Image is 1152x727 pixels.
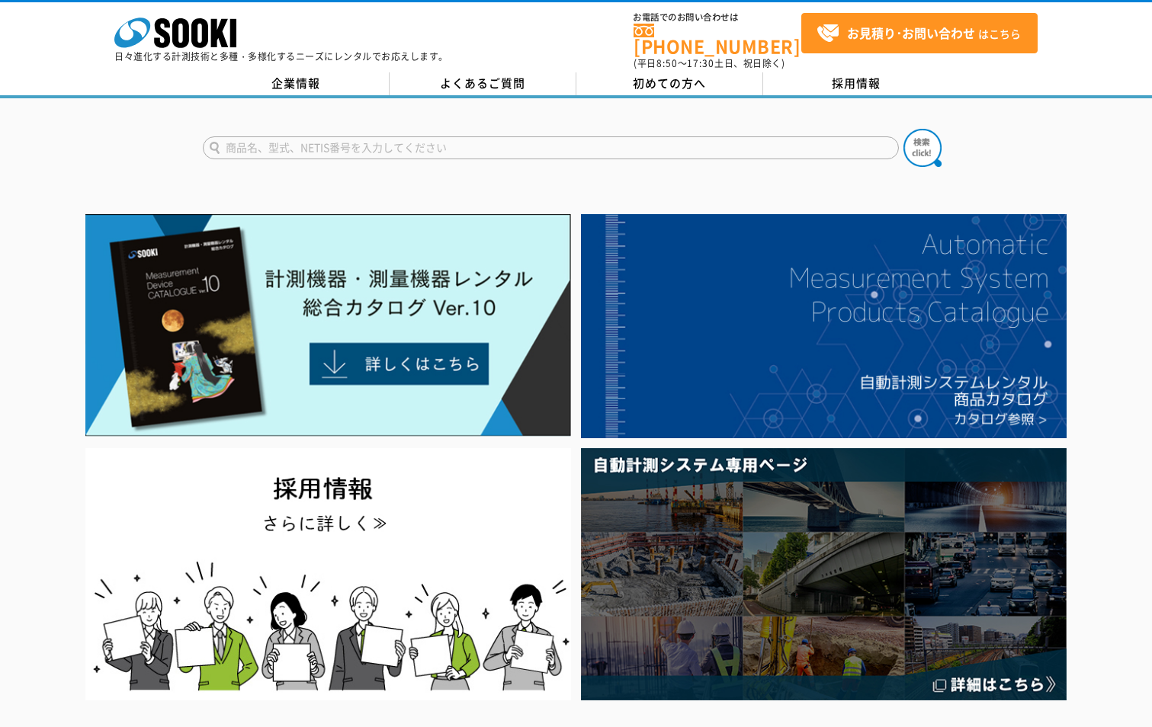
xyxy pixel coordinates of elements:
[581,214,1067,438] img: 自動計測システムカタログ
[817,22,1021,45] span: はこちら
[903,129,942,167] img: btn_search.png
[390,72,576,95] a: よくあるご質問
[634,56,785,70] span: (平日 ～ 土日、祝日除く)
[581,448,1067,700] img: 自動計測システム専用ページ
[114,52,448,61] p: 日々進化する計測技術と多種・多様化するニーズにレンタルでお応えします。
[763,72,950,95] a: 採用情報
[687,56,714,70] span: 17:30
[634,24,801,55] a: [PHONE_NUMBER]
[203,136,899,159] input: 商品名、型式、NETIS番号を入力してください
[85,448,571,700] img: SOOKI recruit
[576,72,763,95] a: 初めての方へ
[847,24,975,42] strong: お見積り･お問い合わせ
[656,56,678,70] span: 8:50
[801,13,1038,53] a: お見積り･お問い合わせはこちら
[633,75,706,91] span: 初めての方へ
[85,214,571,437] img: Catalog Ver10
[634,13,801,22] span: お電話でのお問い合わせは
[203,72,390,95] a: 企業情報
